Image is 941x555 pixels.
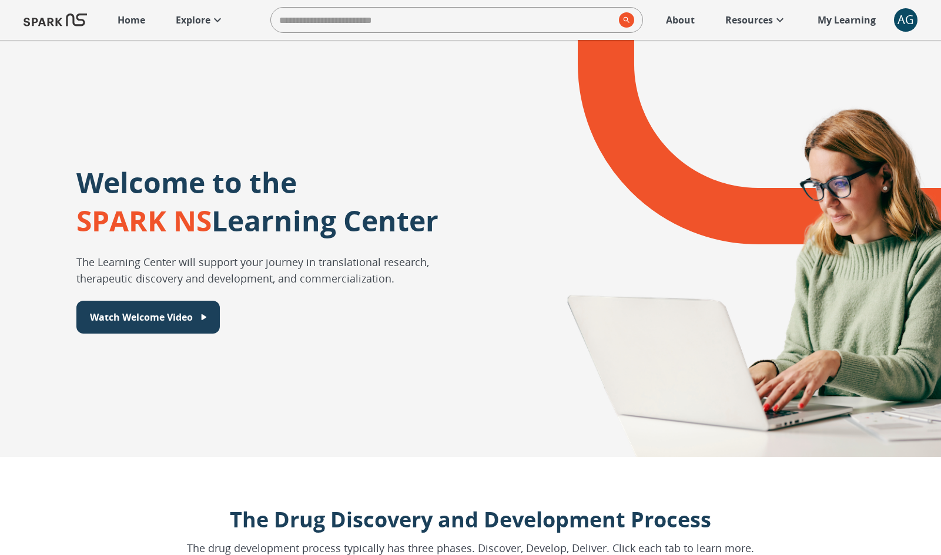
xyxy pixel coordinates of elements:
p: Welcome to the Learning Center [76,163,438,240]
a: My Learning [812,7,882,33]
p: About [666,13,695,27]
p: Watch Welcome Video [90,310,193,324]
a: Home [112,7,151,33]
span: SPARK NS [76,201,212,240]
p: Resources [725,13,773,27]
p: The Learning Center will support your journey in translational research, therapeutic discovery an... [76,254,458,287]
button: account of current user [894,8,917,32]
button: Watch Welcome Video [76,301,220,334]
a: Explore [170,7,230,33]
p: Home [118,13,145,27]
a: About [660,7,701,33]
p: My Learning [818,13,876,27]
div: AG [894,8,917,32]
a: Resources [719,7,793,33]
p: The Drug Discovery and Development Process [187,504,754,536]
p: Explore [176,13,210,27]
img: Logo of SPARK at Stanford [24,6,87,34]
button: search [614,8,634,32]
